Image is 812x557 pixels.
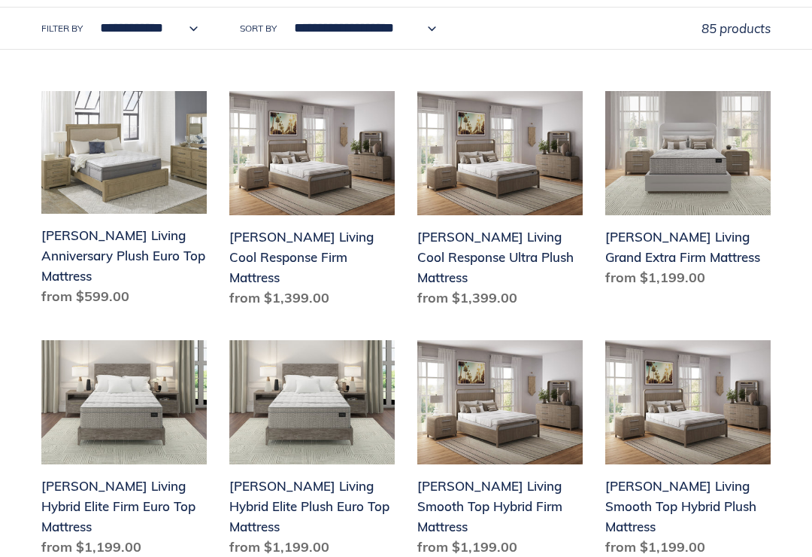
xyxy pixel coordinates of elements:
[41,91,207,312] a: Scott Living Anniversary Plush Euro Top Mattress
[417,91,583,314] a: Scott Living Cool Response Ultra Plush Mattress
[701,20,771,36] span: 85 products
[605,91,771,294] a: Scott Living Grand Extra Firm Mattress
[41,22,83,35] label: Filter by
[240,22,277,35] label: Sort by
[229,91,395,314] a: Scott Living Cool Response Firm Mattress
